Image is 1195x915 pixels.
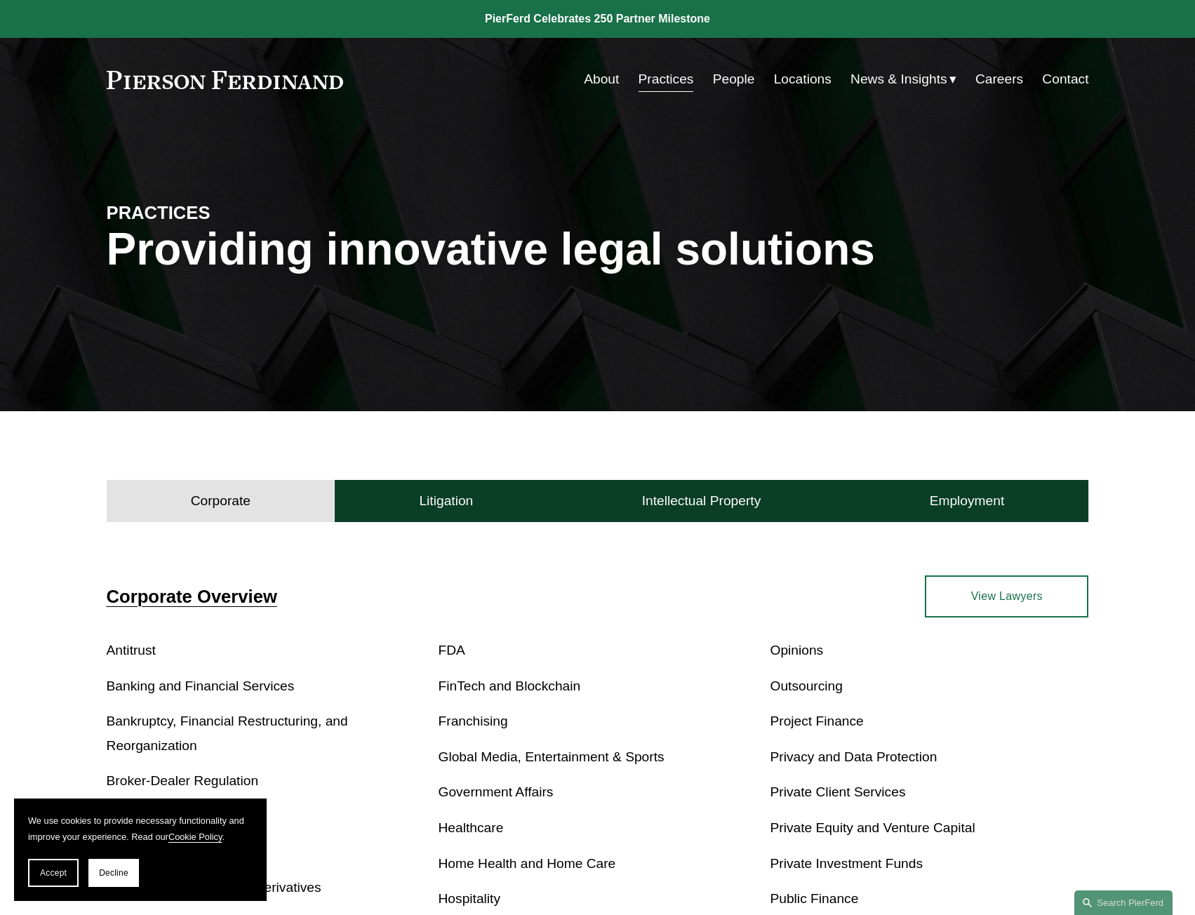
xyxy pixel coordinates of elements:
span: Accept [40,868,67,878]
a: Antitrust [107,643,156,658]
a: Opinions [770,643,823,658]
a: Search this site [1074,890,1173,915]
a: People [713,66,755,93]
a: Private Client Services [770,785,905,800]
a: Global Media, Entertainment & Sports [439,749,665,764]
span: News & Insights [850,67,947,92]
button: Accept [28,859,79,887]
h4: PRACTICES [107,201,352,224]
p: We use cookies to provide necessary functionality and improve your experience. Read our . [28,813,253,845]
h4: Intellectual Property [642,493,761,509]
a: Broker-Dealer Regulation [107,774,259,789]
a: Private Investment Funds [770,856,923,871]
a: Public Finance [770,892,858,907]
a: folder dropdown [850,66,956,93]
a: Outsourcing [770,679,842,693]
a: Hospitality [439,892,501,907]
a: Cookie Policy [168,831,222,842]
a: Practices [639,66,694,93]
button: Decline [88,859,139,887]
a: Government Affairs [439,785,554,800]
a: Banking and Financial Services [107,679,295,693]
a: Franchising [439,714,508,729]
a: Bankruptcy, Financial Restructuring, and Reorganization [107,714,348,754]
section: Cookie banner [14,799,267,901]
a: Locations [774,66,832,93]
a: FDA [439,643,465,658]
a: Project Finance [770,714,863,729]
h4: Litigation [419,493,473,509]
h4: Employment [930,493,1005,509]
a: FinTech and Blockchain [439,679,581,693]
a: Privacy and Data Protection [770,749,937,764]
a: Private Equity and Venture Capital [770,821,975,836]
a: Home Health and Home Care [439,856,616,871]
a: About [584,66,619,93]
h1: Providing innovative legal solutions [107,224,1089,275]
span: Decline [99,868,128,878]
a: Corporate Overview [107,587,277,606]
a: Contact [1042,66,1088,93]
a: View Lawyers [925,575,1088,617]
a: Careers [975,66,1023,93]
h4: Corporate [191,493,251,509]
a: Healthcare [439,821,504,836]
